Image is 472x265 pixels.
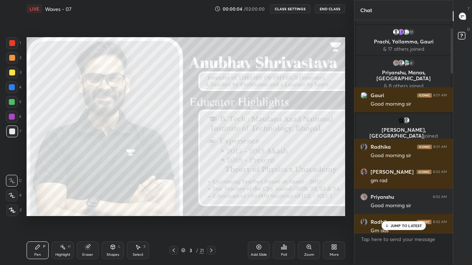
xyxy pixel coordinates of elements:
[408,59,415,67] div: 8
[6,111,21,123] div: 6
[27,4,42,13] div: LIVE
[6,126,21,137] div: 7
[433,145,447,149] div: 8:01 AM
[251,253,267,257] div: Add Slide
[371,194,394,200] h6: Priyanshu
[270,4,310,13] button: CLASS SETTINGS
[371,152,447,159] div: Good morning sir
[398,28,405,36] img: fadc669c75734259b49d4d67462f27cf.jpg
[315,4,345,13] button: End Class
[371,92,384,99] h6: Gauri
[392,28,400,36] img: default.png
[354,0,378,20] p: Chat
[361,127,447,139] p: [PERSON_NAME], [GEOGRAPHIC_DATA]
[354,20,453,233] div: grid
[371,169,414,175] h6: [PERSON_NAME]
[467,26,470,32] p: D
[361,70,447,81] p: Priyanshu, Manas, [GEOGRAPHIC_DATA]
[403,28,410,36] img: 3
[281,253,287,257] div: Poll
[417,220,431,224] img: iconic-dark.1390631f.png
[398,117,405,124] img: 9ad853c8e8174834a4c765bb710901d3.jpg
[360,218,368,226] img: d9f5e210115c44bdaf8bff6f8baba55b.jpg
[371,100,447,108] div: Good morning sir
[45,6,72,13] h4: Waves - 07
[360,143,368,151] img: d9f5e210115c44bdaf8bff6f8baba55b.jpg
[361,83,447,89] p: & 8 others joined
[143,245,146,248] div: S
[6,67,21,78] div: 3
[6,204,22,216] div: Z
[6,175,22,187] div: C
[34,253,41,257] div: Pen
[391,223,422,228] p: JUMP TO LATEST
[6,52,21,64] div: 2
[392,59,400,67] img: 47d0afd4f93a462394109d4708f0fa7e.jpg
[6,96,21,108] div: 5
[433,170,447,174] div: 8:02 AM
[398,59,405,67] img: default.png
[433,195,447,199] div: 8:02 AM
[424,132,438,139] span: joined
[6,37,21,49] div: 1
[403,117,410,124] img: default.png
[360,193,368,201] img: 47d0afd4f93a462394109d4708f0fa7e.jpg
[371,219,391,225] h6: Radhika
[468,6,470,11] p: T
[304,253,314,257] div: Zoom
[371,227,447,234] div: Gm aas
[6,81,21,93] div: 4
[55,253,70,257] div: Highlight
[133,253,143,257] div: Select
[107,253,119,257] div: Shapes
[408,28,415,36] div: 17
[433,93,447,98] div: 8:01 AM
[417,145,432,149] img: iconic-dark.1390631f.png
[361,39,447,45] p: Prachi, Yallamma, Gauri
[361,46,447,52] p: & 17 others joined
[196,248,198,252] div: /
[360,92,368,99] img: 3
[118,245,121,248] div: L
[371,177,447,184] div: gm rad
[199,247,204,254] div: 21
[43,245,45,248] div: P
[371,144,391,150] h6: Radhika
[68,245,70,248] div: H
[187,248,194,252] div: 3
[330,253,339,257] div: More
[360,168,368,176] img: 2e101015d1c04af3b2089a382c11553f.jpg
[371,202,447,209] div: Good morning sir
[403,59,410,67] img: 0d577976a85340dfbaebdfe6b61b70b3.jpg
[417,93,432,98] img: iconic-dark.1390631f.png
[82,253,93,257] div: Eraser
[6,190,22,201] div: X
[433,220,447,224] div: 8:02 AM
[417,170,431,174] img: iconic-dark.1390631f.png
